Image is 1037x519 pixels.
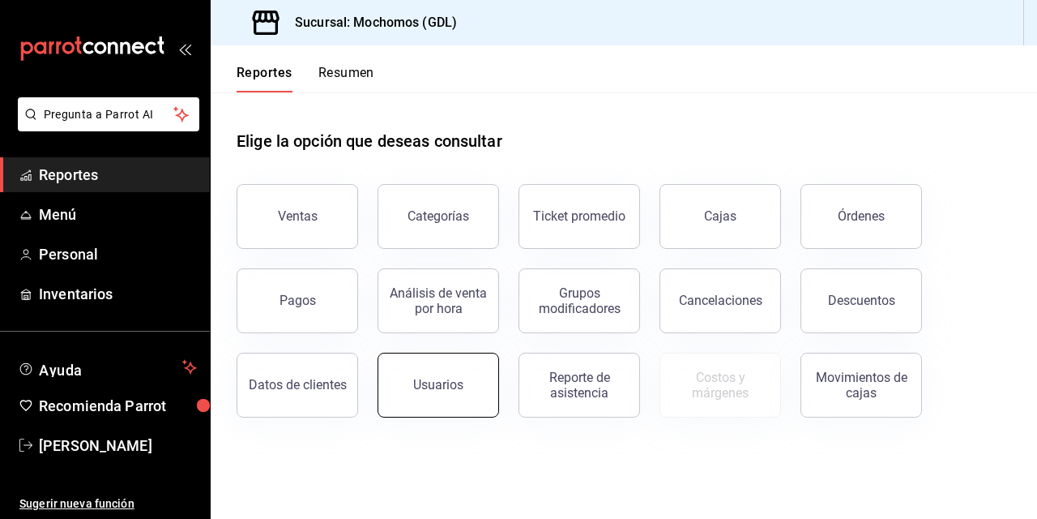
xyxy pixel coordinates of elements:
[237,65,292,81] font: Reportes
[378,184,499,249] button: Categorías
[237,353,358,418] button: Datos de clientes
[670,370,770,401] div: Costos y márgenes
[280,293,316,308] div: Pagos
[237,129,502,153] h1: Elige la opción que deseas consultar
[529,370,629,401] div: Reporte de asistencia
[518,184,640,249] button: Ticket promedio
[533,208,625,224] div: Ticket promedio
[408,208,469,224] div: Categorías
[529,285,629,316] div: Grupos modificadores
[18,97,199,131] button: Pregunta a Parrot AI
[388,285,489,316] div: Análisis de venta por hora
[249,377,347,392] div: Datos de clientes
[11,118,199,135] a: Pregunta a Parrot AI
[19,497,134,510] font: Sugerir nueva función
[659,268,781,333] button: Cancelaciones
[282,13,457,32] h3: Sucursal: Mochomos (GDL)
[679,293,762,308] div: Cancelaciones
[39,206,77,223] font: Menú
[518,268,640,333] button: Grupos modificadores
[318,65,374,92] button: Resumen
[704,208,736,224] div: Cajas
[278,208,318,224] div: Ventas
[800,184,922,249] button: Órdenes
[800,353,922,418] button: Movimientos de cajas
[518,353,640,418] button: Reporte de asistencia
[378,353,499,418] button: Usuarios
[378,268,499,333] button: Análisis de venta por hora
[800,268,922,333] button: Descuentos
[659,184,781,249] button: Cajas
[237,65,374,92] div: Pestañas de navegación
[39,246,98,263] font: Personal
[811,370,911,401] div: Movimientos de cajas
[39,397,166,414] font: Recomienda Parrot
[828,293,895,308] div: Descuentos
[39,358,176,377] span: Ayuda
[44,106,174,123] span: Pregunta a Parrot AI
[39,285,113,302] font: Inventarios
[237,184,358,249] button: Ventas
[237,268,358,333] button: Pagos
[413,377,463,392] div: Usuarios
[838,208,885,224] div: Órdenes
[659,353,781,418] button: Contrata inventarios para ver este reporte
[39,437,152,454] font: [PERSON_NAME]
[178,42,191,55] button: open_drawer_menu
[39,166,98,183] font: Reportes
